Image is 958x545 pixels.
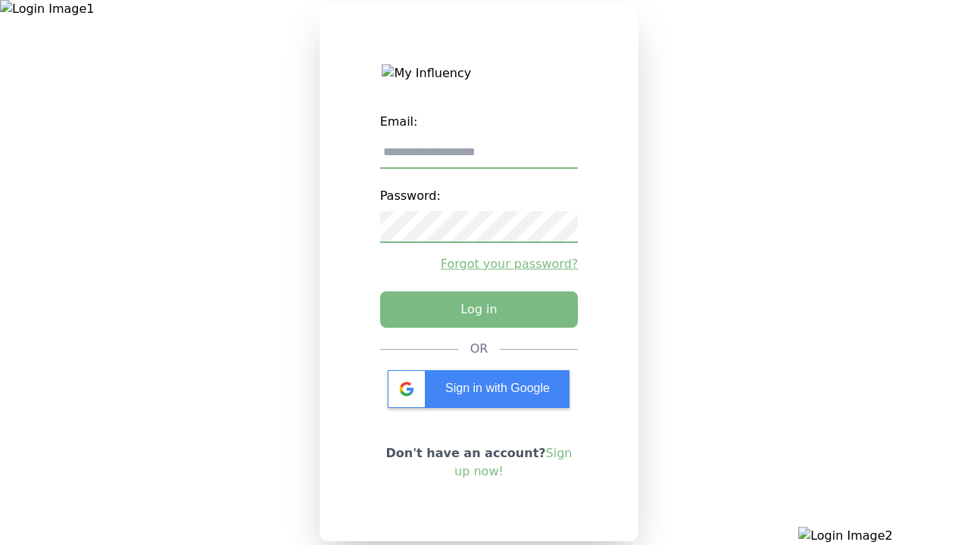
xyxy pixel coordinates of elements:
[380,255,579,273] a: Forgot your password?
[445,381,550,394] span: Sign in with Google
[380,291,579,328] button: Log in
[798,527,958,545] img: Login Image2
[388,370,569,408] div: Sign in with Google
[382,64,576,83] img: My Influency
[380,181,579,211] label: Password:
[470,340,488,358] div: OR
[380,444,579,481] p: Don't have an account?
[380,107,579,137] label: Email:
